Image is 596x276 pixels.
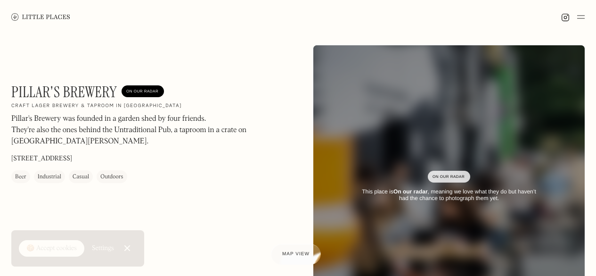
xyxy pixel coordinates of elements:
[11,83,117,101] h1: Pillar's Brewery
[11,103,182,109] h2: Craft lager brewery & taproom in [GEOGRAPHIC_DATA]
[15,172,26,182] div: Beer
[38,172,61,182] div: Industrial
[11,113,266,147] p: Pillar's Brewery was founded in a garden shed by four friends. They're also the ones behind the U...
[118,239,137,258] a: Close Cookie Popup
[19,240,84,257] a: 🍪 Accept cookies
[92,245,114,251] div: Settings
[73,172,89,182] div: Casual
[26,244,77,253] div: 🍪 Accept cookies
[357,188,541,202] div: This place is , meaning we love what they do but haven’t had the chance to photograph them yet.
[271,244,321,265] a: Map view
[126,87,159,96] div: On Our Radar
[393,188,428,195] strong: On our radar
[282,251,310,257] span: Map view
[100,172,123,182] div: Outdoors
[92,238,114,259] a: Settings
[11,154,72,164] p: [STREET_ADDRESS]
[433,172,465,182] div: On Our Radar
